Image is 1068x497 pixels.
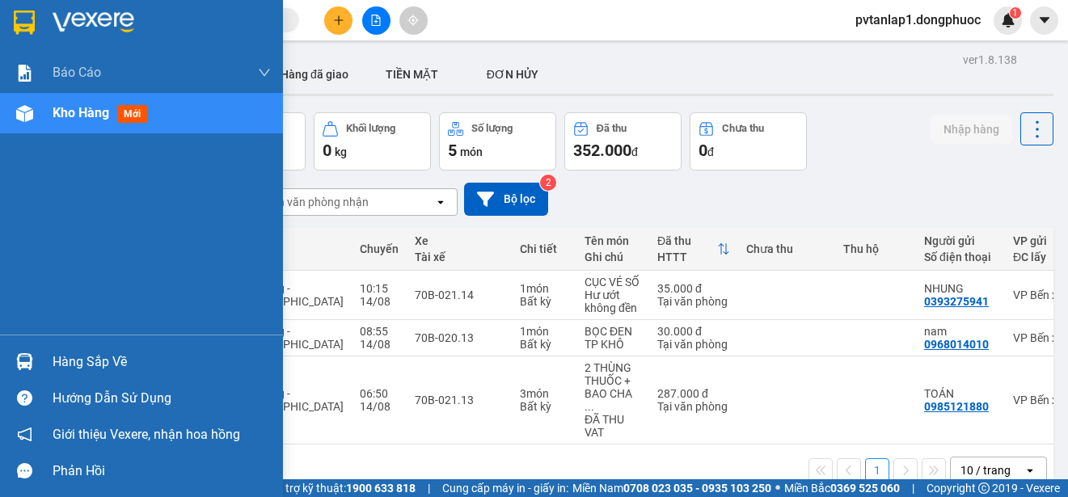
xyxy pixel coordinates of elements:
[1010,7,1021,19] sup: 1
[657,400,730,413] div: Tại văn phòng
[415,289,504,301] div: 70B-021.14
[370,15,382,26] span: file-add
[585,400,594,413] span: ...
[471,123,513,134] div: Số lượng
[631,145,638,158] span: đ
[314,112,431,171] button: Khối lượng0kg
[657,325,730,338] div: 30.000 đ
[1030,6,1058,35] button: caret-down
[487,68,538,81] span: ĐƠN HỦY
[912,479,914,497] span: |
[268,55,361,94] button: Hàng đã giao
[386,68,438,81] span: TIỀN MẶT
[362,6,390,35] button: file-add
[1024,464,1036,477] svg: open
[924,234,997,247] div: Người gửi
[460,145,483,158] span: món
[346,123,395,134] div: Khối lượng
[585,413,641,439] div: ĐÃ THU VAT
[407,15,419,26] span: aim
[1012,7,1018,19] span: 1
[360,282,399,295] div: 10:15
[53,386,271,411] div: Hướng dẫn sử dụng
[540,175,556,191] sup: 2
[53,424,240,444] span: Giới thiệu Vexere, nhận hoa hồng
[960,462,1011,478] div: 10 / trang
[234,282,344,308] span: An Sương - [GEOGRAPHIC_DATA]
[830,482,900,495] strong: 0369 525 060
[924,251,997,263] div: Số điện thoại
[333,15,344,26] span: plus
[17,463,32,478] span: message
[585,234,641,247] div: Tên món
[234,387,344,413] span: An Sương - [GEOGRAPHIC_DATA]
[924,387,997,400] div: TOÁN
[585,325,641,351] div: BỌC ĐEN TP KHÔ
[722,123,764,134] div: Chưa thu
[1037,13,1052,27] span: caret-down
[520,242,568,255] div: Chi tiết
[963,51,1017,69] div: ver 1.8.138
[924,295,989,308] div: 0393275941
[53,459,271,483] div: Phản hồi
[234,242,344,255] div: Tuyến
[360,400,399,413] div: 14/08
[439,112,556,171] button: Số lượng5món
[924,325,997,338] div: nam
[775,485,780,491] span: ⚪️
[699,141,707,160] span: 0
[746,242,827,255] div: Chưa thu
[399,6,428,35] button: aim
[978,482,990,494] span: copyright
[53,62,101,82] span: Báo cáo
[442,479,568,497] span: Cung cấp máy in - giấy in:
[924,338,989,351] div: 0968014010
[657,387,730,400] div: 287.000 đ
[16,105,33,122] img: warehouse-icon
[434,196,447,208] svg: open
[17,427,32,442] span: notification
[924,282,997,295] div: NHUNG
[690,112,807,171] button: Chưa thu0đ
[415,394,504,406] div: 70B-021.13
[657,234,717,247] div: Đã thu
[16,65,33,82] img: solution-icon
[649,228,738,271] th: Toggle SortBy
[1001,13,1015,27] img: icon-new-feature
[53,105,109,120] span: Kho hàng
[585,276,641,289] div: CỤC VÉ SỐ
[520,282,568,295] div: 1 món
[657,295,730,308] div: Tại văn phòng
[415,234,504,247] div: Xe
[117,105,147,123] span: mới
[520,387,568,400] div: 3 món
[657,338,730,351] div: Tại văn phòng
[520,338,568,351] div: Bất kỳ
[415,251,504,263] div: Tài xế
[360,338,399,351] div: 14/08
[931,115,1012,144] button: Nhập hàng
[324,6,352,35] button: plus
[564,112,682,171] button: Đã thu352.000đ
[53,350,271,374] div: Hàng sắp về
[585,251,641,263] div: Ghi chú
[268,479,416,497] span: Hỗ trợ kỹ thuật:
[924,400,989,413] div: 0985121880
[520,400,568,413] div: Bất kỳ
[448,141,457,160] span: 5
[346,482,416,495] strong: 1900 633 818
[17,390,32,406] span: question-circle
[573,141,631,160] span: 352.000
[843,242,908,255] div: Thu hộ
[520,295,568,308] div: Bất kỳ
[428,479,430,497] span: |
[415,331,504,344] div: 70B-020.13
[623,482,771,495] strong: 0708 023 035 - 0935 103 250
[335,145,347,158] span: kg
[360,295,399,308] div: 14/08
[585,361,641,413] div: 2 THÙNG THUỐC + BAO CHAY THUỐC
[360,387,399,400] div: 06:50
[572,479,771,497] span: Miền Nam
[360,325,399,338] div: 08:55
[657,251,717,263] div: HTTT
